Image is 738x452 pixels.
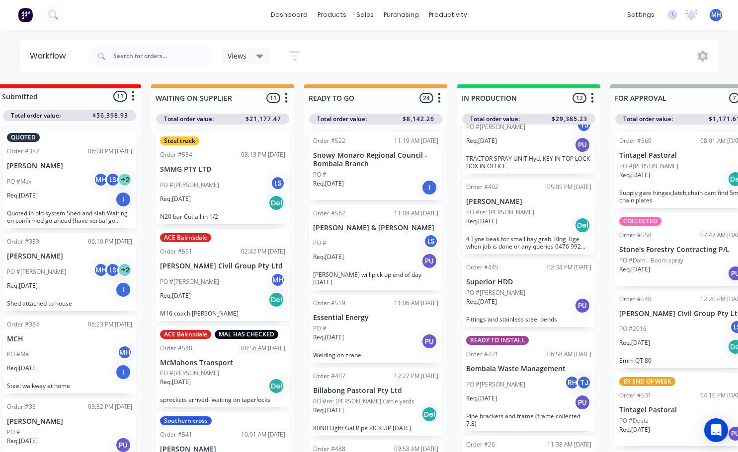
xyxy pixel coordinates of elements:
div: Order #558 [619,231,652,240]
p: [PERSON_NAME] & [PERSON_NAME] [313,224,438,232]
p: PO #2016 [619,324,647,333]
div: + 2 [117,172,132,187]
span: $8,142.26 [403,115,434,124]
p: SMMG PTY LTD [160,165,285,174]
div: Steel truck [160,136,199,145]
div: Southern cross [160,416,212,425]
p: [PERSON_NAME] [7,252,132,260]
p: Req. [DATE] [313,253,344,261]
p: Quoted in old system Shed and slab Waiting on confirmed go ahead (have verbal go ahead from [PERS... [7,209,132,224]
div: Order #35 [7,402,36,411]
span: $56,398.93 [92,111,128,120]
div: Order #51911:06 AM [DATE]Essential EnergyPO #Req.[DATE]PUWelding on crane [309,295,442,363]
p: Essential Energy [313,314,438,322]
div: Del [268,378,284,394]
span: Total order value: [164,115,214,124]
div: Order #52211:19 AM [DATE]Snowy Monaro Regional Council - Bombala BranchPO #Req.[DATE]I [309,132,442,200]
p: Req. [DATE] [7,281,38,290]
div: Order #519 [313,299,345,308]
p: PO # [313,170,327,179]
p: Snowy Monaro Regional Council - Bombala Branch [313,151,438,168]
p: 4 Tyne beak for small hay grab. Ring Tige when job is done or any queries 0476 992 683 [466,235,591,250]
p: Fittings and stainless steel bends [466,316,591,323]
div: QUOTEDOrder #38206:00 PM [DATE][PERSON_NAME]PO #MaxMHLS+2Req.[DATE]IQuoted in old system Shed and... [3,129,136,228]
p: PO #[PERSON_NAME] [7,267,66,276]
p: Req. [DATE] [466,136,497,145]
div: Order #384 [7,320,39,329]
div: PU [574,298,590,314]
p: Req. [DATE] [619,425,650,434]
div: BY END OF WEEK [619,377,675,386]
div: 06:23 PM [DATE] [88,320,132,329]
div: I [115,364,131,380]
p: Req. [DATE] [466,217,497,226]
div: I [115,282,131,298]
span: $29,385.23 [552,115,587,124]
div: Order #551 [160,247,192,256]
p: Req. [DATE] [619,265,650,274]
div: 11:06 AM [DATE] [394,299,438,308]
p: Req. [DATE] [313,406,344,415]
p: N20 bar Cut all in 1/2 [160,213,285,220]
div: Order #560 [619,136,652,145]
div: 12:27 PM [DATE] [394,372,438,381]
p: sprockets arrived- waiting on taperlocks [160,396,285,403]
p: PO # [313,324,327,333]
input: Search for orders... [113,46,212,66]
div: sales [351,7,379,22]
div: LS [270,176,285,191]
p: 80NB Light Gal Pipe PICK UP [DATE] [313,424,438,432]
div: Order #522 [313,136,345,145]
span: Views [228,51,246,61]
p: Req. [DATE] [619,171,650,180]
p: Req. [DATE] [7,191,38,200]
p: PO #re: [PERSON_NAME] [466,208,534,217]
div: LS [105,172,120,187]
div: purchasing [379,7,424,22]
p: [PERSON_NAME] [466,197,591,206]
p: Steel walkway at home [7,382,132,389]
p: PO # [7,428,20,437]
div: Del [268,195,284,211]
p: Req. [DATE] [160,194,191,203]
div: PU [574,137,590,153]
div: 03:13 PM [DATE] [241,150,285,159]
div: Order #445 [466,263,498,272]
div: Order #221 [466,350,498,359]
div: MH [117,345,132,360]
p: Req. [DATE] [313,333,344,342]
div: QUOTED [7,133,40,142]
div: 06:00 PM [DATE] [88,147,132,156]
div: Order #548 [619,295,652,304]
p: PO #Deutz [619,416,649,425]
p: Pipe brackets and frame (frame collected 7.8) [466,412,591,427]
div: Order #531 [619,391,652,400]
div: I [421,180,437,195]
div: 02:42 PM [DATE] [241,247,285,256]
div: MH [270,272,285,287]
div: 02:34 PM [DATE] [547,263,591,272]
div: products [313,7,351,22]
div: Order #540 [160,344,192,353]
span: $21,177.47 [246,115,281,124]
div: MAL HAS CHECKED [215,330,278,339]
div: Order #40712:27 PM [DATE]Billabong Pastoral Pty LtdPO #re: [PERSON_NAME] Cattle yardsReq.[DATE]De... [309,368,442,436]
div: MH [93,262,108,277]
div: Order #554 [160,150,192,159]
span: Total order value: [470,115,520,124]
p: M16 coach [PERSON_NAME] [160,310,285,317]
div: 10:01 AM [DATE] [241,430,285,439]
div: Steel truckOrder #55403:13 PM [DATE]SMMG PTY LTDPO #[PERSON_NAME]LSReq.[DATE]DelN20 bar Cut all i... [156,132,289,224]
div: 11:19 AM [DATE] [394,136,438,145]
div: 06:58 AM [DATE] [547,350,591,359]
div: Order #402 [466,183,498,192]
p: PO #[PERSON_NAME] [466,123,525,131]
p: PO # [313,239,327,248]
p: Req. [DATE] [160,291,191,300]
p: Req. [DATE] [160,378,191,387]
p: [PERSON_NAME] [7,417,132,426]
div: Del [268,292,284,308]
div: MH [93,172,108,187]
div: TJ [576,118,591,132]
div: Order #38406:23 PM [DATE]MCHPO #MalMHReq.[DATE]ISteel walkway at home [3,316,136,394]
